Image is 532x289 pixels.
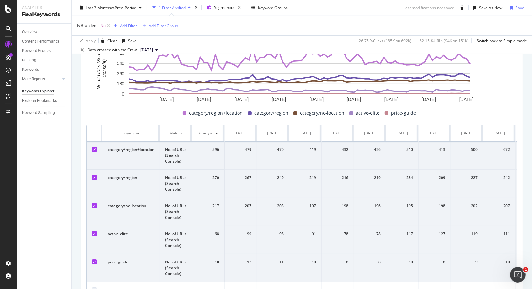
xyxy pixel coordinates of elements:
button: Save [120,36,137,46]
text: No. of URLs (Search [96,48,101,90]
div: Analytics [22,5,66,11]
svg: A chart. [86,39,513,104]
span: Last 3 Months [86,5,111,10]
div: [DATE] [332,130,344,136]
a: Ranking [22,57,67,64]
div: Clear [107,38,117,43]
td: No. of URLs (Search Console) [160,142,192,170]
span: Segment: us [214,5,235,10]
div: Add Filter Group [149,23,178,28]
div: [DATE] [494,130,505,136]
td: No. of URLs (Search Console) [160,170,192,198]
td: category/region+location [102,142,160,170]
div: Ranking [22,57,36,64]
td: category/region [102,170,160,198]
div: 8 [327,259,348,265]
text: 720 [117,51,125,56]
div: 98 [262,231,284,237]
div: 111 [488,231,510,237]
td: No. of URLs (Search Console) [160,254,192,282]
div: 207 [488,203,510,209]
text: 180 [117,81,125,87]
div: 8 [424,259,445,265]
span: category/region+location [189,109,243,117]
div: 1 Filter Applied [159,5,186,10]
span: category/no-location [300,109,344,117]
div: 62.15 % URLs ( 94K on 151K ) [420,38,469,43]
div: 197 [294,203,316,209]
span: 2025 Aug. 21st [140,47,153,53]
div: 91 [294,231,316,237]
div: [DATE] [429,130,441,136]
span: No [101,21,106,30]
div: Switch back to Simple mode [477,38,527,43]
div: 198 [327,203,348,209]
div: More Reports [22,76,45,82]
div: Apply [86,38,96,43]
span: = [97,23,100,28]
div: 8 [359,259,381,265]
td: No. of URLs (Search Console) [160,226,192,254]
div: 219 [359,175,381,181]
button: Last 3 MonthsvsPrev. Period [77,3,144,13]
button: Keyword Groups [249,3,290,13]
button: Clear [99,36,117,46]
div: 10 [391,259,413,265]
div: Explorer Bookmarks [22,97,57,104]
text: [DATE] [459,97,473,102]
div: 596 [197,147,219,153]
button: 1 Filter Applied [150,3,193,13]
div: Content Performance [22,38,59,45]
text: [DATE] [197,97,211,102]
div: Keyword Groups [22,48,51,54]
a: Overview [22,29,67,36]
div: 207 [230,203,251,209]
div: [DATE] [235,130,247,136]
div: 10 [197,259,219,265]
a: Keyword Groups [22,48,67,54]
div: 119 [456,231,478,237]
div: Keyword Groups [258,5,288,10]
div: 9 [456,259,478,265]
span: vs Prev. Period [111,5,136,10]
div: 419 [294,147,316,153]
text: [DATE] [272,97,286,102]
div: Metrics [165,130,187,136]
div: 203 [262,203,284,209]
a: Keywords Explorer [22,88,67,95]
div: 217 [197,203,219,209]
a: Content Performance [22,38,67,45]
div: 426 [359,147,381,153]
button: Add Filter [111,22,137,29]
text: Console) [102,59,107,78]
div: 78 [327,231,348,237]
text: [DATE] [234,97,249,102]
div: 672 [488,147,510,153]
span: category/region [254,109,288,117]
div: 198 [424,203,445,209]
div: 470 [262,147,284,153]
div: [DATE] [364,130,376,136]
span: price-guide [391,109,416,117]
div: [DATE] [300,130,311,136]
td: category/no-location [102,198,160,226]
a: Explorer Bookmarks [22,97,67,104]
div: Save [128,38,137,43]
text: [DATE] [347,97,361,102]
div: Keywords Explorer [22,88,54,95]
text: 540 [117,61,125,66]
div: [DATE] [397,130,408,136]
div: 242 [488,175,510,181]
a: Keyword Sampling [22,110,67,116]
span: Is Branded [77,23,96,28]
button: Segment:us [204,3,243,13]
button: [DATE] [138,46,161,54]
div: 12 [230,259,251,265]
span: active-elite [356,109,379,117]
div: 234 [391,175,413,181]
iframe: Intercom live chat [510,267,526,283]
button: Save [507,3,524,13]
button: Apply [77,36,96,46]
div: 267 [230,175,251,181]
